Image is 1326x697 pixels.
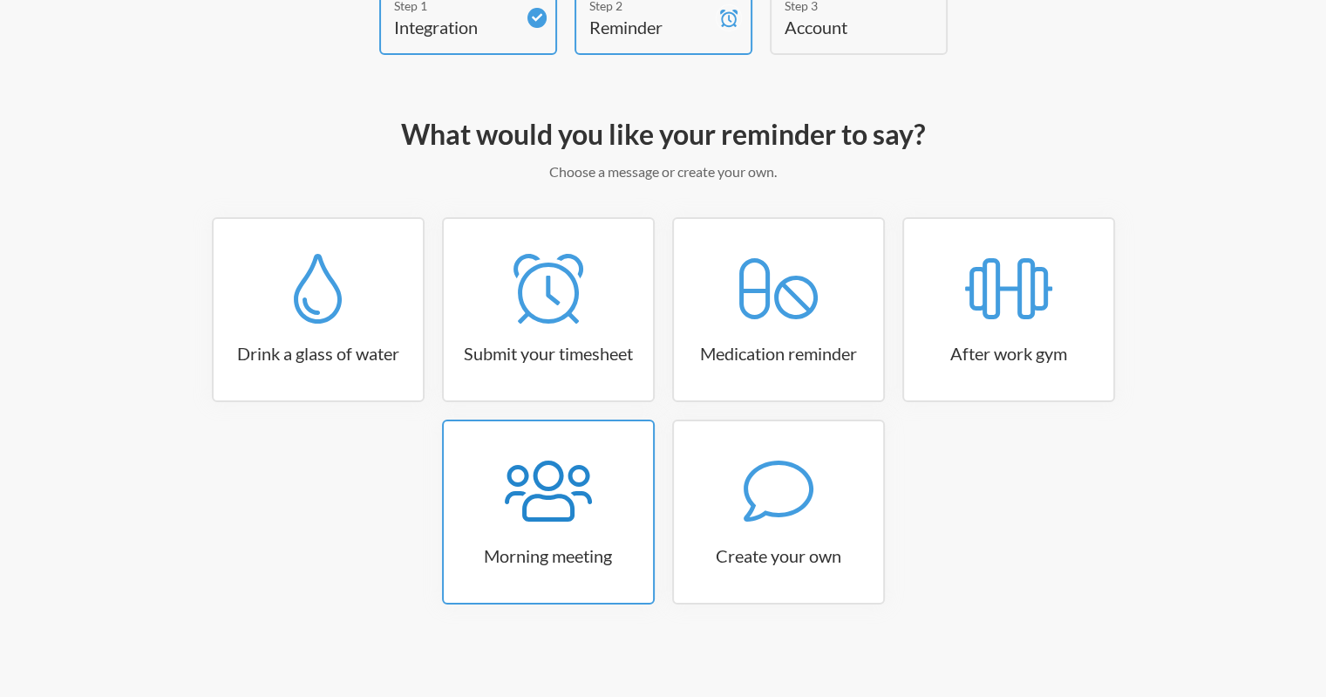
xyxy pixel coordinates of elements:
[904,341,1113,366] h3: After work gym
[444,341,653,366] h3: Submit your timesheet
[214,341,423,366] h3: Drink a glass of water
[158,116,1169,153] h2: What would you like your reminder to say?
[674,341,883,366] h3: Medication reminder
[785,15,907,39] h4: Account
[394,15,516,39] h4: Integration
[589,15,711,39] h4: Reminder
[444,543,653,568] h3: Morning meeting
[158,161,1169,182] p: Choose a message or create your own.
[674,543,883,568] h3: Create your own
